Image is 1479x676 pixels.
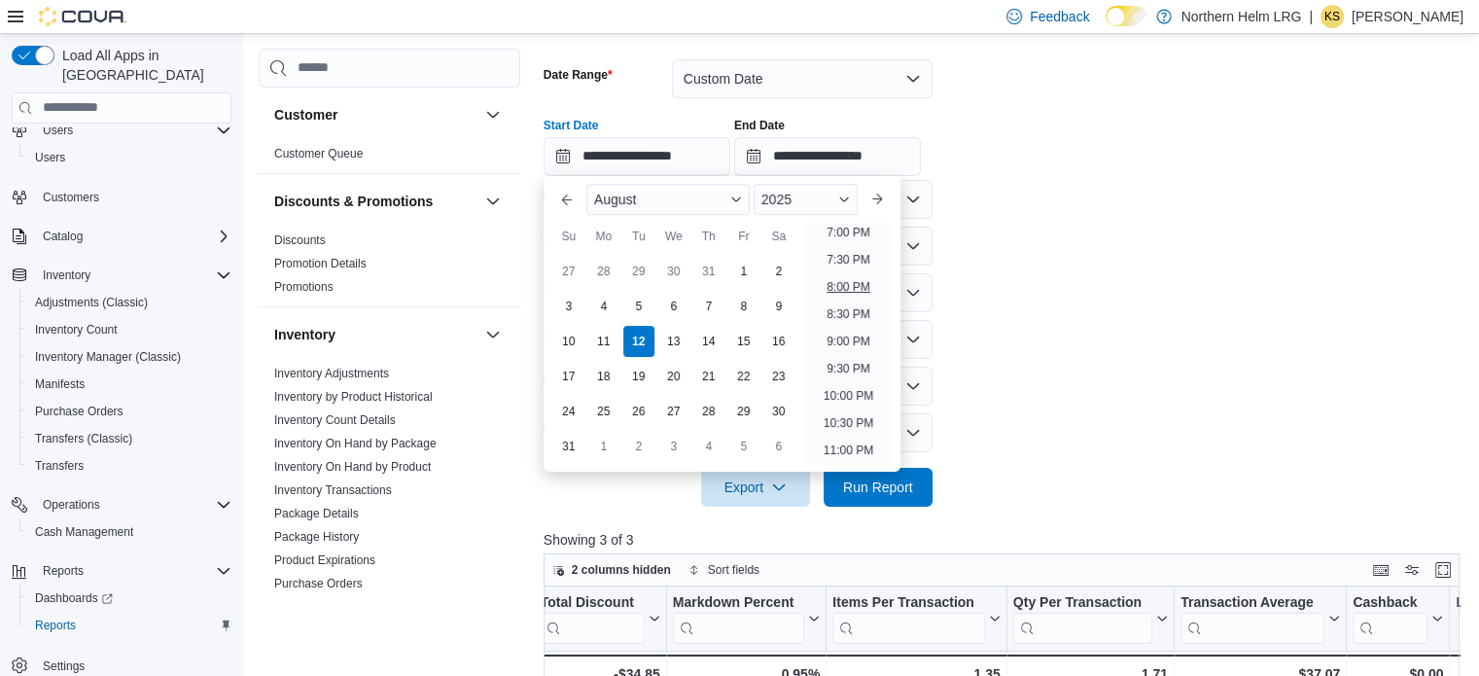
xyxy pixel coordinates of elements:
[819,221,878,244] li: 7:00 PM
[728,291,759,322] div: day-8
[4,117,239,144] button: Users
[761,192,792,207] span: 2025
[540,593,644,643] div: Total Discount
[4,183,239,211] button: Customers
[588,221,619,252] div: Mo
[1030,7,1089,26] span: Feedback
[1012,593,1167,643] button: Qty Per Transaction
[27,614,84,637] a: Reports
[1353,593,1427,643] div: Cashback
[658,326,689,357] div: day-13
[701,468,810,507] button: Export
[572,562,671,578] span: 2 columns hidden
[27,454,91,478] a: Transfers
[623,221,654,252] div: Tu
[1181,5,1302,28] p: Northern Helm LRG
[27,587,231,610] span: Dashboards
[553,221,584,252] div: Su
[1353,593,1443,643] button: Cashback
[35,493,108,516] button: Operations
[43,497,100,513] span: Operations
[35,590,113,606] span: Dashboards
[19,343,239,371] button: Inventory Manager (Classic)
[274,232,326,248] span: Discounts
[1400,558,1424,582] button: Display options
[1431,558,1455,582] button: Enter fullscreen
[1012,593,1151,643] div: Qty Per Transaction
[27,427,140,450] a: Transfers (Classic)
[553,326,584,357] div: day-10
[658,361,689,392] div: day-20
[35,493,231,516] span: Operations
[540,593,659,643] button: Total Discount
[19,289,239,316] button: Adjustments (Classic)
[274,256,367,271] span: Promotion Details
[35,295,148,310] span: Adjustments (Classic)
[544,67,613,83] label: Date Range
[274,459,431,475] span: Inventory On Hand by Product
[19,398,239,425] button: Purchase Orders
[1180,593,1324,612] div: Transaction Average
[1321,5,1344,28] div: Katrina Sirota
[274,257,367,270] a: Promotion Details
[819,330,878,353] li: 9:00 PM
[728,256,759,287] div: day-1
[274,192,477,211] button: Discounts & Promotions
[1324,5,1340,28] span: KS
[862,184,893,215] button: Next month
[19,371,239,398] button: Manifests
[816,411,881,435] li: 10:30 PM
[544,530,1469,550] p: Showing 3 of 3
[274,192,433,211] h3: Discounts & Promotions
[274,105,477,125] button: Customer
[728,221,759,252] div: Fr
[27,146,231,169] span: Users
[693,361,724,392] div: day-21
[905,238,921,254] button: Open list of options
[544,137,730,176] input: Press the down key to enter a popover containing a calendar. Press the escape key to close the po...
[274,366,389,381] span: Inventory Adjustments
[274,390,433,404] a: Inventory by Product Historical
[540,593,644,612] div: Total Discount
[553,396,584,427] div: day-24
[27,520,141,544] a: Cash Management
[693,326,724,357] div: day-14
[274,279,334,295] span: Promotions
[658,396,689,427] div: day-27
[763,396,794,427] div: day-30
[681,558,767,582] button: Sort fields
[35,264,231,287] span: Inventory
[35,431,132,446] span: Transfers (Classic)
[1309,5,1313,28] p: |
[27,291,156,314] a: Adjustments (Classic)
[43,190,99,205] span: Customers
[35,322,118,338] span: Inventory Count
[27,291,231,314] span: Adjustments (Classic)
[586,184,750,215] div: Button. Open the month selector. August is currently selected.
[551,254,796,464] div: August, 2025
[623,396,654,427] div: day-26
[4,491,239,518] button: Operations
[672,593,819,643] button: Markdown Percent
[728,431,759,462] div: day-5
[27,520,231,544] span: Cash Management
[35,559,91,583] button: Reports
[588,291,619,322] div: day-4
[843,478,913,497] span: Run Report
[594,192,637,207] span: August
[588,256,619,287] div: day-28
[35,119,231,142] span: Users
[693,396,724,427] div: day-28
[274,105,337,125] h3: Customer
[43,267,90,283] span: Inventory
[274,436,437,451] span: Inventory On Hand by Package
[35,349,181,365] span: Inventory Manager (Classic)
[27,454,231,478] span: Transfers
[274,325,477,344] button: Inventory
[35,376,85,392] span: Manifests
[763,291,794,322] div: day-9
[588,361,619,392] div: day-18
[27,427,231,450] span: Transfers (Classic)
[27,587,121,610] a: Dashboards
[1180,593,1340,643] button: Transaction Average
